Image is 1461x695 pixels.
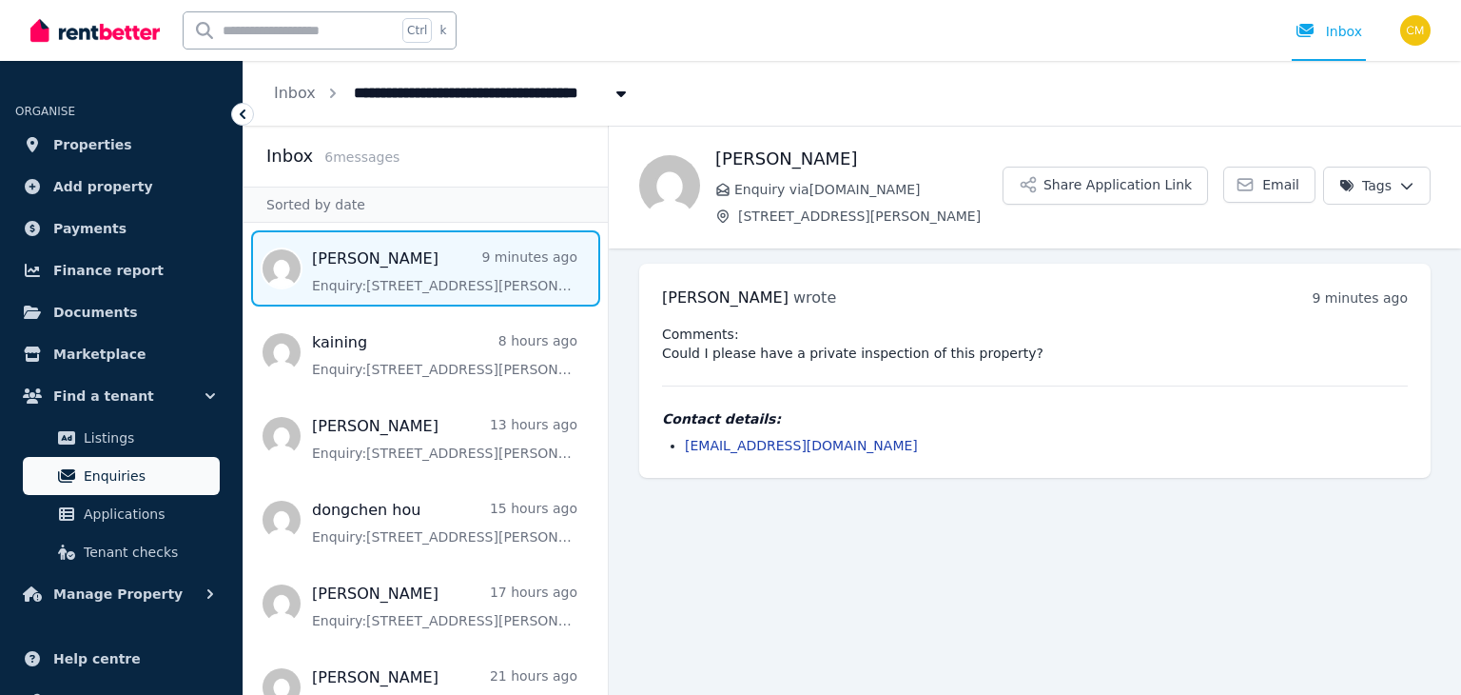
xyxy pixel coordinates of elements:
a: Help centre [15,640,227,678]
time: 9 minutes ago [1312,290,1408,306]
a: Add property [15,168,227,206]
span: k [439,23,446,38]
button: Manage Property [15,575,227,613]
a: Email [1223,167,1315,203]
span: Help centre [53,647,141,670]
a: Payments [15,209,227,248]
span: Add property [53,175,153,198]
h1: [PERSON_NAME] [715,146,1003,172]
pre: Comments: Could I please have a private inspection of this property? [662,325,1408,363]
button: Tags [1323,167,1431,205]
span: Marketplace [53,343,146,366]
span: Ctrl [402,18,432,43]
span: Documents [53,301,138,324]
span: Properties [53,133,132,156]
h2: Inbox [266,143,313,169]
a: Listings [23,419,220,457]
span: Applications [84,503,212,526]
a: [PERSON_NAME]13 hours agoEnquiry:[STREET_ADDRESS][PERSON_NAME]. [312,415,577,463]
span: Enquiries [84,465,212,487]
a: Finance report [15,251,227,289]
img: RentBetter [30,16,160,45]
a: Tenant checks [23,533,220,571]
span: Tenant checks [84,541,212,564]
nav: Breadcrumb [243,61,661,126]
a: [PERSON_NAME]17 hours agoEnquiry:[STREET_ADDRESS][PERSON_NAME]. [312,583,577,630]
a: Properties [15,126,227,164]
span: ORGANISE [15,105,75,118]
a: Documents [15,293,227,331]
span: [PERSON_NAME] [662,288,789,307]
span: Manage Property [53,583,183,606]
a: Enquiries [23,457,220,495]
span: Enquiry via [DOMAIN_NAME] [734,180,1003,199]
a: dongchen hou15 hours agoEnquiry:[STREET_ADDRESS][PERSON_NAME]. [312,499,577,546]
span: 6 message s [324,149,399,165]
a: Applications [23,495,220,533]
div: Sorted by date [243,187,608,223]
span: wrote [793,288,836,307]
a: kaining8 hours agoEnquiry:[STREET_ADDRESS][PERSON_NAME]. [312,331,577,379]
a: Inbox [274,84,316,102]
a: [PERSON_NAME]9 minutes agoEnquiry:[STREET_ADDRESS][PERSON_NAME]. [312,248,577,295]
div: Inbox [1295,22,1362,41]
span: Tags [1339,176,1392,195]
span: Finance report [53,259,164,282]
h4: Contact details: [662,409,1408,428]
span: Listings [84,427,212,449]
a: [EMAIL_ADDRESS][DOMAIN_NAME] [685,438,918,453]
img: brian Condon [639,155,700,216]
span: Payments [53,217,127,240]
button: Find a tenant [15,377,227,415]
span: [STREET_ADDRESS][PERSON_NAME] [738,207,1003,226]
span: Find a tenant [53,385,154,407]
a: Marketplace [15,335,227,373]
button: Share Application Link [1003,167,1208,205]
span: Email [1262,175,1299,194]
img: Chantelle Martin [1400,15,1431,46]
